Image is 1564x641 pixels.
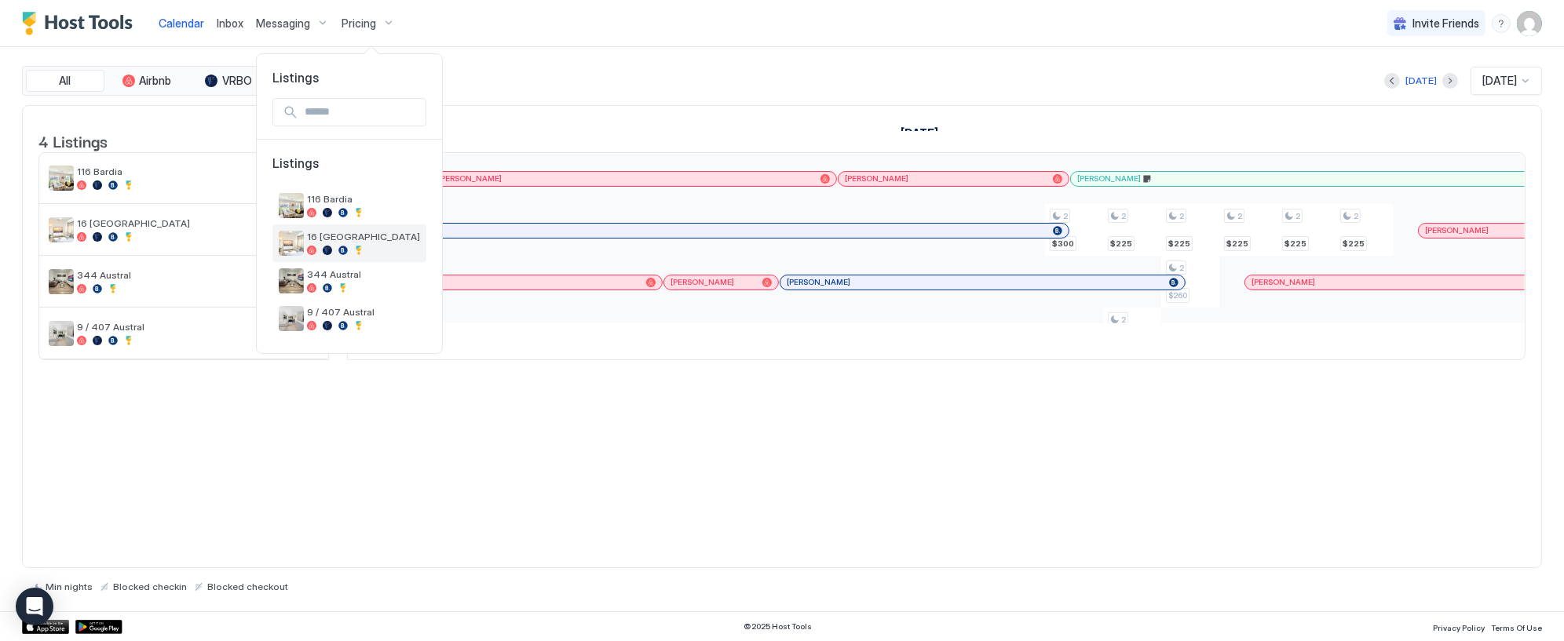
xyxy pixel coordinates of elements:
div: listing image [279,306,304,331]
span: Listings [257,70,442,86]
span: 9 / 407 Austral [307,306,420,318]
span: Listings [272,155,426,187]
div: listing image [279,231,304,256]
div: listing image [279,193,304,218]
div: listing image [279,268,304,293]
div: Open Intercom Messenger [16,588,53,625]
span: 344 Austral [307,268,420,280]
span: 116 Bardia [307,193,420,205]
input: Input Field [298,99,426,126]
span: 16 [GEOGRAPHIC_DATA] [307,231,420,242]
